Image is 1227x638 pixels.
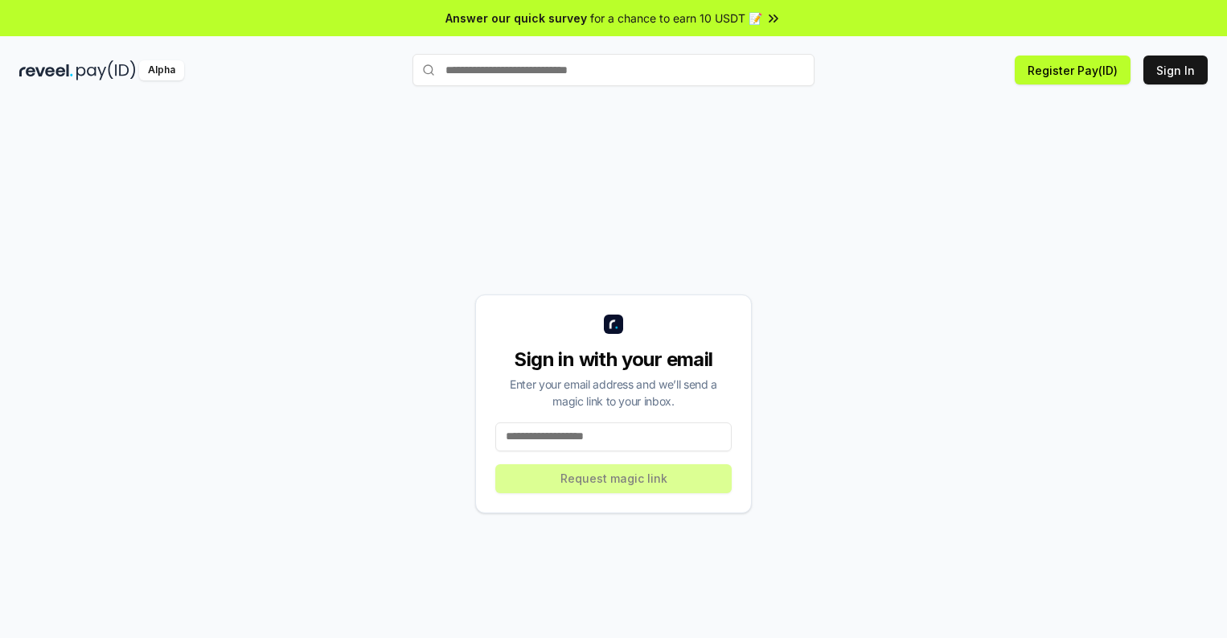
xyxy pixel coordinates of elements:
button: Register Pay(ID) [1015,56,1131,84]
span: Answer our quick survey [445,10,587,27]
div: Alpha [139,60,184,80]
img: logo_small [604,315,623,334]
button: Sign In [1143,56,1208,84]
img: reveel_dark [19,60,73,80]
div: Sign in with your email [495,347,732,373]
div: Enter your email address and we’ll send a magic link to your inbox. [495,376,732,410]
span: for a chance to earn 10 USDT 📝 [590,10,762,27]
img: pay_id [76,60,136,80]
